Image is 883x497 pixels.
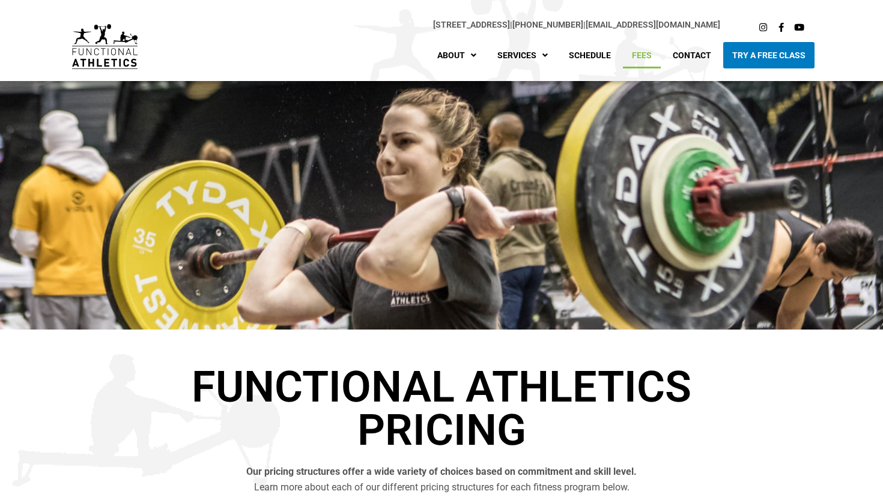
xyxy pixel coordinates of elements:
[246,466,637,477] b: Our pricing structures offer a wide variety of choices based on commitment and skill level.
[428,42,485,68] a: About
[162,18,720,32] p: |
[433,20,512,29] span: |
[586,20,720,29] a: [EMAIL_ADDRESS][DOMAIN_NAME]
[433,20,510,29] a: [STREET_ADDRESS]
[72,24,138,69] img: default-logo
[254,481,630,493] span: Learn more about each of our different pricing structures for each fitness program below.
[723,42,815,68] a: Try A Free Class
[664,42,720,68] a: Contact
[488,42,557,68] a: Services
[105,366,778,452] h1: Functional Athletics Pricing
[560,42,620,68] a: Schedule
[623,42,661,68] a: Fees
[512,20,583,29] a: [PHONE_NUMBER]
